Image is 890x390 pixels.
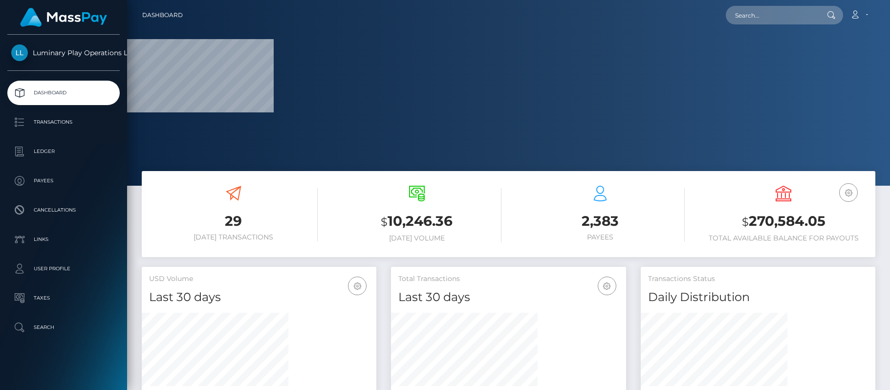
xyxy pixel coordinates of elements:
[20,8,107,27] img: MassPay Logo
[149,212,318,231] h3: 29
[7,110,120,134] a: Transactions
[142,5,183,25] a: Dashboard
[11,291,116,305] p: Taxes
[398,274,618,284] h5: Total Transactions
[332,212,501,232] h3: 10,246.36
[7,198,120,222] a: Cancellations
[398,289,618,306] h4: Last 30 days
[11,203,116,217] p: Cancellations
[648,274,868,284] h5: Transactions Status
[11,144,116,159] p: Ledger
[11,173,116,188] p: Payees
[11,86,116,100] p: Dashboard
[149,274,369,284] h5: USD Volume
[381,215,388,229] small: $
[699,234,868,242] h6: Total Available Balance for Payouts
[11,232,116,247] p: Links
[11,115,116,130] p: Transactions
[699,212,868,232] h3: 270,584.05
[7,169,120,193] a: Payees
[726,6,818,24] input: Search...
[149,233,318,241] h6: [DATE] Transactions
[149,289,369,306] h4: Last 30 days
[516,212,685,231] h3: 2,383
[7,81,120,105] a: Dashboard
[7,257,120,281] a: User Profile
[11,320,116,335] p: Search
[648,289,868,306] h4: Daily Distribution
[516,233,685,241] h6: Payees
[7,315,120,340] a: Search
[7,227,120,252] a: Links
[11,44,28,61] img: Luminary Play Operations Limited
[7,48,120,57] span: Luminary Play Operations Limited
[332,234,501,242] h6: [DATE] Volume
[11,261,116,276] p: User Profile
[742,215,749,229] small: $
[7,139,120,164] a: Ledger
[7,286,120,310] a: Taxes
